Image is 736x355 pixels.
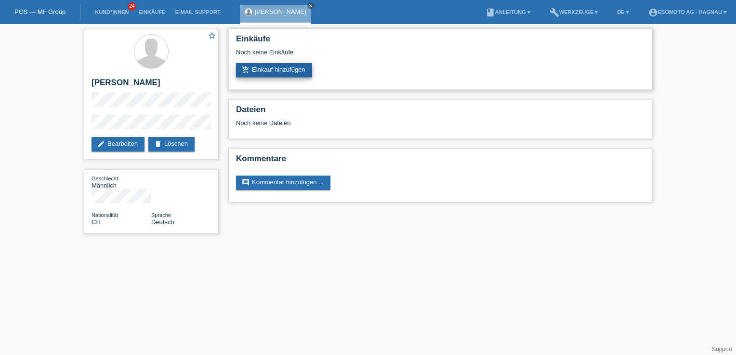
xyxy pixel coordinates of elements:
[148,137,195,152] a: deleteLöschen
[92,176,118,181] span: Geschlecht
[97,140,105,148] i: edit
[308,3,313,8] i: close
[644,9,731,15] a: account_circleEsomoto AG - Hagnau ▾
[236,176,330,190] a: commentKommentar hinzufügen ...
[128,2,136,11] span: 24
[236,34,644,49] h2: Einkäufe
[236,154,644,168] h2: Kommentare
[612,9,633,15] a: DE ▾
[236,49,644,63] div: Noch keine Einkäufe
[92,78,211,92] h2: [PERSON_NAME]
[486,8,495,17] i: book
[171,9,225,15] a: E-Mail Support
[92,137,145,152] a: editBearbeiten
[648,8,658,17] i: account_circle
[545,9,603,15] a: buildWerkzeuge ▾
[712,346,732,353] a: Support
[208,31,216,41] a: star_border
[236,105,644,119] h2: Dateien
[151,218,174,226] span: Deutsch
[133,9,170,15] a: Einkäufe
[307,2,314,9] a: close
[14,8,66,15] a: POS — MF Group
[151,212,171,218] span: Sprache
[154,140,162,148] i: delete
[255,8,306,15] a: [PERSON_NAME]
[236,63,312,77] a: add_shopping_cartEinkauf hinzufügen
[550,8,559,17] i: build
[92,175,151,189] div: Männlich
[208,31,216,40] i: star_border
[236,119,530,127] div: Noch keine Dateien
[242,66,250,74] i: add_shopping_cart
[242,178,250,186] i: comment
[92,212,118,218] span: Nationalität
[90,9,133,15] a: Kund*innen
[92,218,101,226] span: Schweiz
[481,9,535,15] a: bookAnleitung ▾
